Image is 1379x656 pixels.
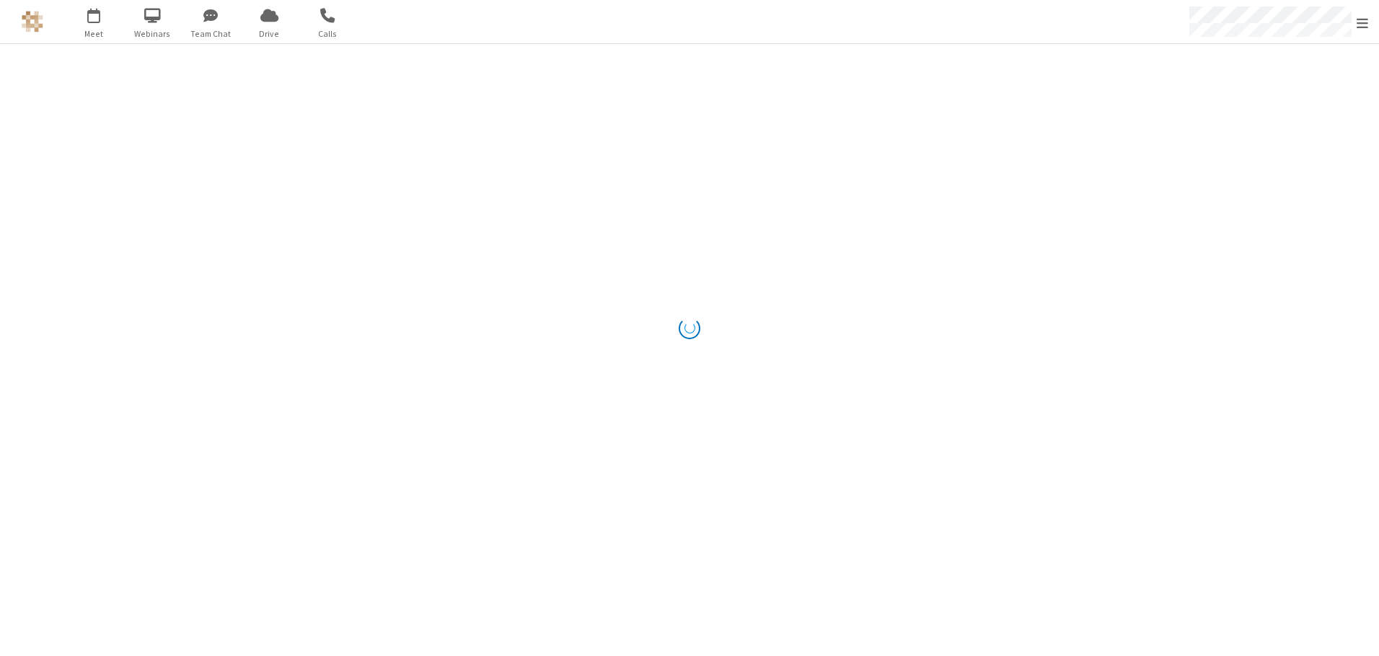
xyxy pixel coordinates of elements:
[301,27,355,40] span: Calls
[184,27,238,40] span: Team Chat
[67,27,121,40] span: Meet
[22,11,43,32] img: QA Selenium DO NOT DELETE OR CHANGE
[242,27,296,40] span: Drive
[125,27,180,40] span: Webinars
